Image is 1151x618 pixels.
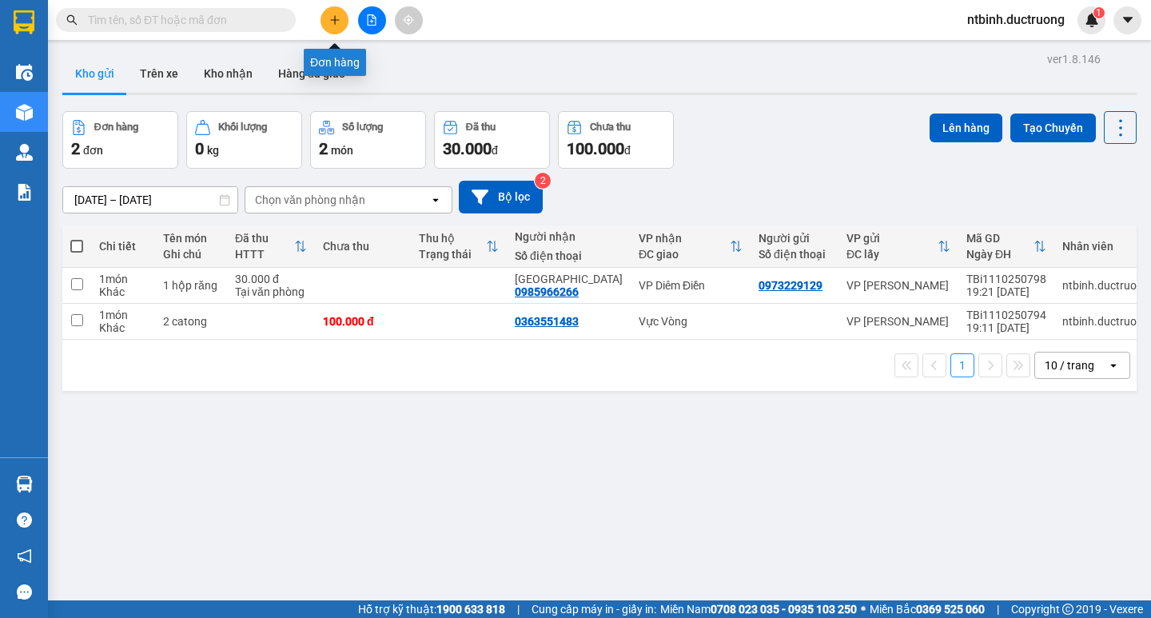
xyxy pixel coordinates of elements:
[624,144,631,157] span: đ
[1010,114,1096,142] button: Tạo Chuyến
[660,600,857,618] span: Miền Nam
[411,225,507,268] th: Toggle SortBy
[838,225,958,268] th: Toggle SortBy
[567,139,624,158] span: 100.000
[639,279,743,292] div: VP Diêm Điền
[71,139,80,158] span: 2
[63,187,237,213] input: Select a date range.
[17,512,32,528] span: question-circle
[17,584,32,600] span: message
[329,14,341,26] span: plus
[434,111,550,169] button: Đã thu30.000đ
[966,232,1034,245] div: Mã GD
[16,104,33,121] img: warehouse-icon
[331,144,353,157] span: món
[492,144,498,157] span: đ
[99,321,147,334] div: Khác
[83,144,103,157] span: đơn
[319,139,328,158] span: 2
[966,285,1046,298] div: 19:21 [DATE]
[358,6,386,34] button: file-add
[218,122,267,133] div: Khối lượng
[966,309,1046,321] div: TBi1110250794
[1113,6,1141,34] button: caret-down
[163,315,219,328] div: 2 catong
[861,606,866,612] span: ⚪️
[443,139,492,158] span: 30.000
[16,64,33,81] img: warehouse-icon
[515,249,623,262] div: Số điện thoại
[66,14,78,26] span: search
[459,181,543,213] button: Bộ lọc
[16,144,33,161] img: warehouse-icon
[1045,357,1094,373] div: 10 / trang
[1093,7,1105,18] sup: 1
[419,248,486,261] div: Trạng thái
[517,600,520,618] span: |
[321,6,348,34] button: plus
[966,321,1046,334] div: 19:11 [DATE]
[99,285,147,298] div: Khác
[515,285,579,298] div: 0985966266
[515,230,623,243] div: Người nhận
[950,353,974,377] button: 1
[515,315,579,328] div: 0363551483
[395,6,423,34] button: aim
[1107,359,1120,372] svg: open
[163,232,219,245] div: Tên món
[310,111,426,169] button: Số lượng2món
[1062,604,1073,615] span: copyright
[639,248,730,261] div: ĐC giao
[191,54,265,93] button: Kho nhận
[186,111,302,169] button: Khối lượng0kg
[265,54,358,93] button: Hàng đã giao
[62,54,127,93] button: Kho gửi
[358,600,505,618] span: Hỗ trợ kỹ thuật:
[1085,13,1099,27] img: icon-new-feature
[954,10,1077,30] span: ntbinh.ductruong
[966,273,1046,285] div: TBi1110250798
[227,225,315,268] th: Toggle SortBy
[323,240,403,253] div: Chưa thu
[366,14,377,26] span: file-add
[1121,13,1135,27] span: caret-down
[466,122,496,133] div: Đã thu
[88,11,277,29] input: Tìm tên, số ĐT hoặc mã đơn
[535,173,551,189] sup: 2
[195,139,204,158] span: 0
[916,603,985,616] strong: 0369 525 060
[207,144,219,157] span: kg
[17,548,32,564] span: notification
[639,232,730,245] div: VP nhận
[1062,240,1149,253] div: Nhân viên
[163,279,219,292] div: 1 hộp răng
[997,600,999,618] span: |
[846,232,938,245] div: VP gửi
[846,248,938,261] div: ĐC lấy
[930,114,1002,142] button: Lên hàng
[429,193,442,206] svg: open
[419,232,486,245] div: Thu hộ
[590,122,631,133] div: Chưa thu
[1096,7,1101,18] span: 1
[1062,315,1149,328] div: ntbinh.ductruong
[163,248,219,261] div: Ghi chú
[870,600,985,618] span: Miền Bắc
[759,248,830,261] div: Số điện thoại
[235,232,294,245] div: Đã thu
[235,273,307,285] div: 30.000 đ
[436,603,505,616] strong: 1900 633 818
[235,285,307,298] div: Tại văn phòng
[14,10,34,34] img: logo-vxr
[1047,50,1101,68] div: ver 1.8.146
[711,603,857,616] strong: 0708 023 035 - 0935 103 250
[759,279,822,292] div: 0973229129
[631,225,751,268] th: Toggle SortBy
[94,122,138,133] div: Đơn hàng
[16,184,33,201] img: solution-icon
[16,476,33,492] img: warehouse-icon
[846,315,950,328] div: VP [PERSON_NAME]
[235,248,294,261] div: HTTT
[323,315,403,328] div: 100.000 đ
[342,122,383,133] div: Số lượng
